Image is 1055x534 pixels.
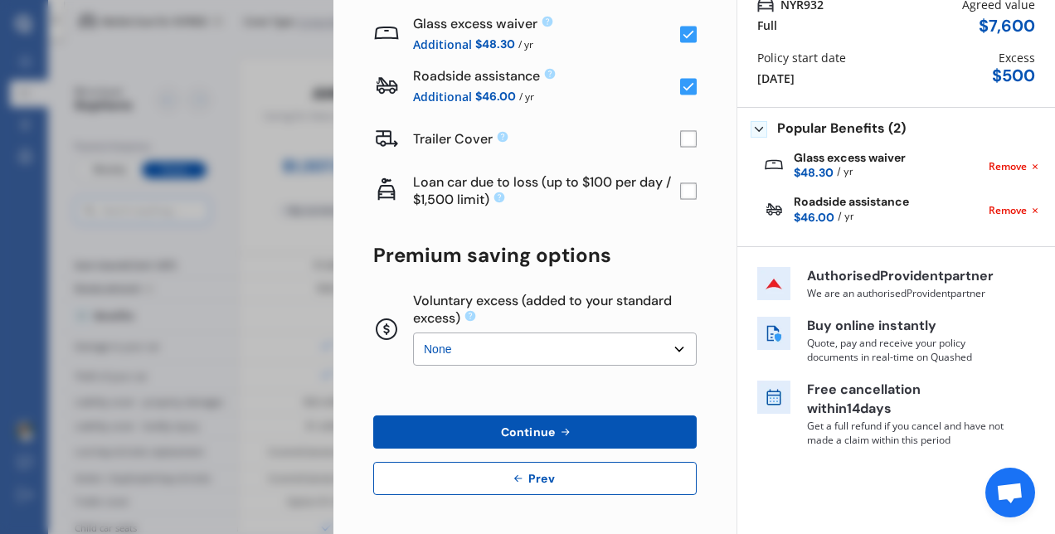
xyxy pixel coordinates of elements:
div: Roadside assistance [413,67,680,85]
div: Voluntary excess (added to your standard excess) [413,294,697,326]
div: Roadside assistance [794,195,909,226]
span: $48.30 [794,164,834,182]
p: We are an authorised Provident partner [807,286,1006,300]
span: $46.00 [794,209,834,226]
p: Get a full refund if you cancel and have not made a claim within this period [807,419,1006,447]
div: Open chat [985,468,1035,517]
div: Trailer Cover [413,130,680,148]
span: / yr [837,164,853,182]
span: $46.00 [475,87,516,106]
span: Additional [413,87,472,106]
span: Remove [989,159,1027,174]
div: [DATE] [757,70,795,87]
div: $ 500 [992,66,1035,85]
span: / yr [518,35,533,54]
img: buy online icon [757,317,790,350]
p: Quote, pay and receive your policy documents in real-time on Quashed [807,336,1006,364]
span: Continue [498,425,558,439]
span: Additional [413,35,472,54]
div: Premium saving options [373,244,697,267]
span: Remove [989,203,1027,218]
button: Continue [373,415,697,449]
span: Prev [525,472,558,485]
img: insurer icon [757,267,790,300]
div: Excess [999,49,1035,66]
div: $ 7,600 [979,17,1035,36]
div: Full [757,17,777,34]
p: Buy online instantly [807,317,1006,336]
div: Glass excess waiver [794,151,906,182]
div: Glass excess waiver [413,15,680,32]
span: / yr [838,209,853,226]
div: Loan car due to loss (up to $100 per day / $1,500 limit) [413,175,680,207]
span: Popular Benefits (2) [777,121,906,138]
img: free cancel icon [757,381,790,414]
p: Authorised Provident partner [807,267,1006,286]
p: Free cancellation within 14 days [807,381,1006,419]
span: / yr [519,87,534,106]
span: $48.30 [475,35,515,54]
div: Policy start date [757,49,846,66]
button: Prev [373,462,697,495]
